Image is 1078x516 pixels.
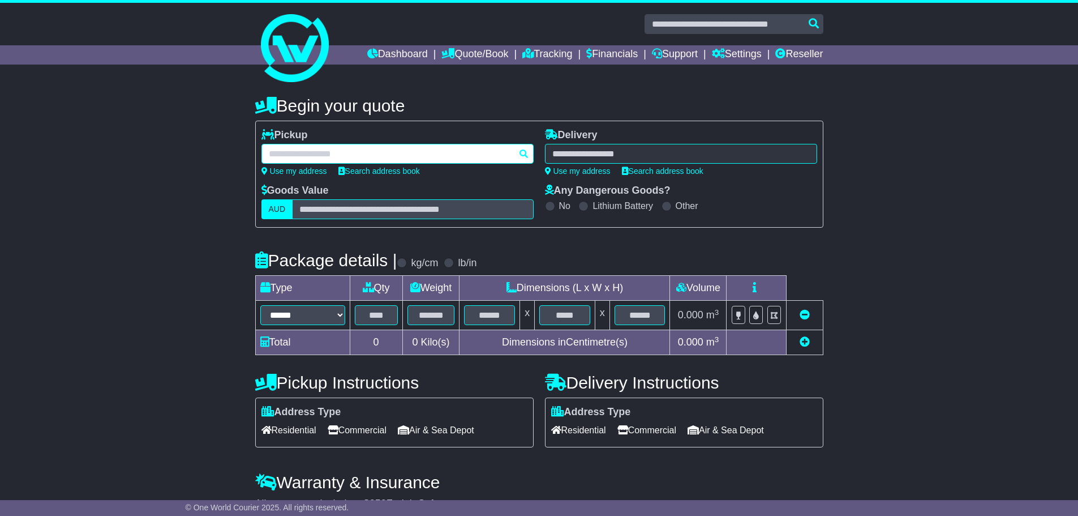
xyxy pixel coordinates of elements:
td: x [595,301,609,330]
label: lb/in [458,257,476,270]
a: Dashboard [367,45,428,65]
label: Address Type [261,406,341,419]
typeahead: Please provide city [261,144,534,164]
a: Add new item [800,336,810,348]
h4: Begin your quote [255,96,823,115]
a: Financials [586,45,638,65]
span: m [706,309,719,321]
span: Air & Sea Depot [688,421,764,439]
td: Kilo(s) [402,330,459,355]
h4: Delivery Instructions [545,373,823,392]
td: Total [255,330,350,355]
a: Use my address [261,167,327,176]
td: x [520,301,535,330]
td: 0 [350,330,402,355]
span: 0 [412,336,418,348]
label: Other [676,201,698,211]
span: Commercial [617,421,676,439]
label: Pickup [261,129,308,142]
a: Quote/Book [441,45,508,65]
label: AUD [261,199,293,219]
td: Dimensions in Centimetre(s) [459,330,670,355]
h4: Package details | [255,251,397,270]
label: Address Type [551,406,631,419]
td: Dimensions (L x W x H) [459,276,670,301]
a: Support [652,45,698,65]
span: 0.000 [678,336,703,348]
td: Qty [350,276,402,301]
span: Residential [551,421,606,439]
td: Volume [670,276,727,301]
a: Search address book [622,167,703,176]
label: Lithium Battery [592,201,653,211]
span: Air & Sea Depot [398,421,474,439]
a: Use my address [545,167,611,176]
sup: 3 [715,335,719,344]
td: Type [255,276,350,301]
label: Goods Value [261,185,329,197]
h4: Warranty & Insurance [255,473,823,492]
a: Remove this item [800,309,810,321]
span: m [706,336,719,348]
a: Settings [712,45,762,65]
label: Delivery [545,129,598,142]
sup: 3 [715,308,719,317]
a: Reseller [775,45,823,65]
label: No [559,201,570,211]
span: 0.000 [678,309,703,321]
span: Commercial [328,421,386,439]
span: 250 [370,498,386,509]
a: Tracking [522,45,572,65]
a: Search address book [338,167,420,176]
span: Residential [261,421,316,439]
span: © One World Courier 2025. All rights reserved. [186,503,349,512]
td: Weight [402,276,459,301]
h4: Pickup Instructions [255,373,534,392]
div: All our quotes include a $ FreightSafe warranty. [255,498,823,510]
label: Any Dangerous Goods? [545,185,671,197]
label: kg/cm [411,257,438,270]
